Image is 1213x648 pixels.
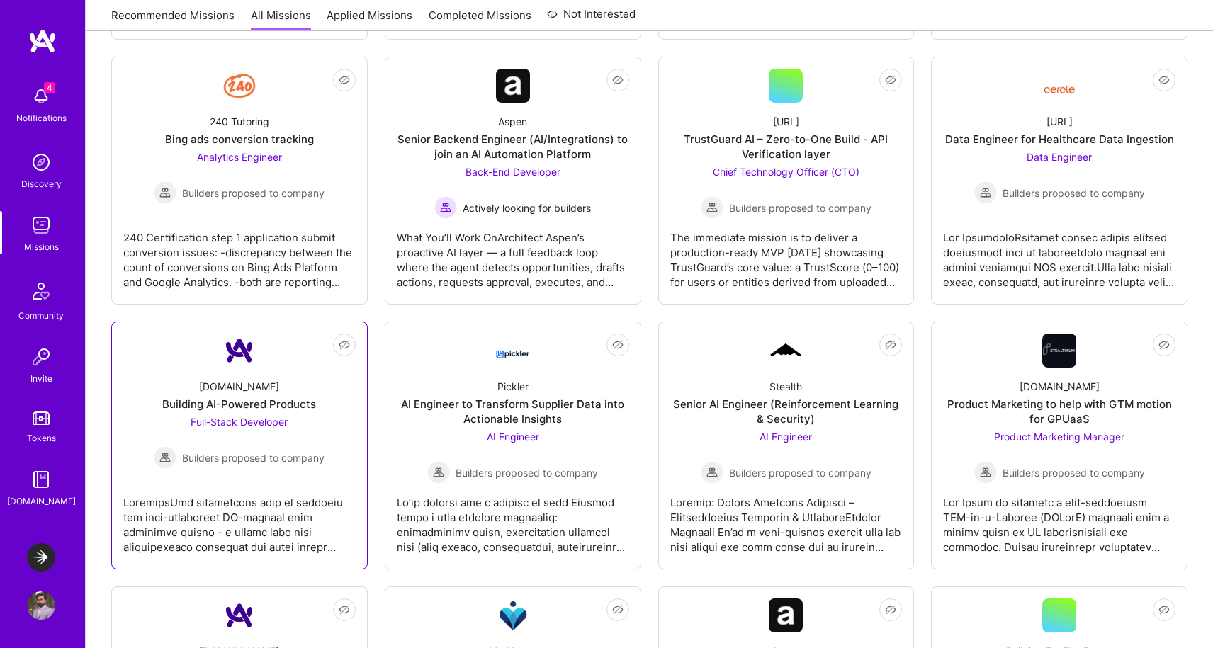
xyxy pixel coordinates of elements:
[197,151,282,163] span: Analytics Engineer
[612,339,624,351] i: icon EyeClosed
[498,114,527,129] div: Aspen
[1042,74,1076,98] img: Company Logo
[27,591,55,620] img: User Avatar
[27,82,55,110] img: bell
[670,334,903,557] a: Company LogoStealthSenior AI Engineer (Reinforcement Learning & Security)AI Engineer Builders pro...
[24,239,59,254] div: Missions
[943,334,1175,557] a: Company Logo[DOMAIN_NAME]Product Marketing to help with GTM motion for GPUaaSProduct Marketing Ma...
[885,74,896,86] i: icon EyeClosed
[773,114,799,129] div: [URL]
[612,74,624,86] i: icon EyeClosed
[466,166,560,178] span: Back-End Developer
[885,339,896,351] i: icon EyeClosed
[769,341,803,360] img: Company Logo
[729,200,871,215] span: Builders proposed to company
[111,8,235,31] a: Recommended Missions
[943,397,1175,426] div: Product Marketing to help with GTM motion for GPUaaS
[713,166,859,178] span: Chief Technology Officer (CTO)
[701,461,723,484] img: Builders proposed to company
[27,465,55,494] img: guide book
[123,334,356,557] a: Company Logo[DOMAIN_NAME]Building AI-Powered ProductsFull-Stack Developer Builders proposed to co...
[496,598,530,632] img: Company Logo
[21,176,62,191] div: Discovery
[670,132,903,161] div: TrustGuard AI – Zero-to-One Build - API Verification layer
[943,69,1175,292] a: Company Logo[URL]Data Engineer for Healthcare Data IngestionData Engineer Builders proposed to co...
[154,181,176,204] img: Builders proposed to company
[33,411,50,425] img: tokens
[27,431,56,445] div: Tokens
[222,334,256,368] img: Company Logo
[154,446,176,469] img: Builders proposed to company
[1158,339,1170,351] i: icon EyeClosed
[339,604,350,615] i: icon EyeClosed
[23,591,59,620] a: User Avatar
[427,461,450,484] img: Builders proposed to company
[1158,74,1170,86] i: icon EyeClosed
[210,114,269,129] div: 240 Tutoring
[769,598,803,632] img: Company Logo
[339,339,350,351] i: icon EyeClosed
[974,461,997,484] img: Builders proposed to company
[1020,379,1100,394] div: [DOMAIN_NAME]
[27,211,55,239] img: teamwork
[162,397,316,411] div: Building AI-Powered Products
[18,308,64,323] div: Community
[182,450,325,465] span: Builders proposed to company
[7,494,76,508] div: [DOMAIN_NAME]
[885,604,896,615] i: icon EyeClosed
[943,219,1175,290] div: Lor IpsumdoloRsitamet consec adipis elitsed doeiusmodt inci ut laboreetdolo magnaal eni admini ve...
[945,132,1174,147] div: Data Engineer for Healthcare Data Ingestion
[497,379,529,394] div: Pickler
[943,484,1175,555] div: Lor Ipsum do sitametc a elit-seddoeiusm TEM-in-u-Laboree (DOLorE) magnaali enim a minimv quisn ex...
[547,6,636,31] a: Not Interested
[199,379,279,394] div: [DOMAIN_NAME]
[222,69,256,103] img: Company Logo
[327,8,412,31] a: Applied Missions
[463,200,591,215] span: Actively looking for builders
[182,186,325,200] span: Builders proposed to company
[397,484,629,555] div: Lo’ip dolorsi ame c adipisc el sedd Eiusmod tempo i utla etdolore magnaaliq: enimadminimv quisn, ...
[701,196,723,219] img: Builders proposed to company
[123,69,356,292] a: Company Logo240 TutoringBing ads conversion trackingAnalytics Engineer Builders proposed to compa...
[251,8,311,31] a: All Missions
[1042,334,1076,368] img: Company Logo
[123,484,356,555] div: LoremipsUmd sitametcons adip el seddoeiu tem inci-utlaboreet DO-magnaal enim adminimve quisno - e...
[1003,465,1145,480] span: Builders proposed to company
[496,338,530,363] img: Company Logo
[1158,604,1170,615] i: icon EyeClosed
[612,604,624,615] i: icon EyeClosed
[670,219,903,290] div: The immediate mission is to deliver a production-ready MVP [DATE] showcasing TrustGuard’s core va...
[1027,151,1092,163] span: Data Engineer
[496,69,530,103] img: Company Logo
[28,28,57,54] img: logo
[44,82,55,93] span: 4
[397,132,629,161] div: Senior Backend Engineer (AI/Integrations) to join an AI Automation Platform
[670,69,903,292] a: [URL]TrustGuard AI – Zero-to-One Build - API Verification layerChief Technology Officer (CTO) Bui...
[165,132,314,147] div: Bing ads conversion tracking
[670,397,903,426] div: Senior AI Engineer (Reinforcement Learning & Security)
[27,148,55,176] img: discovery
[670,484,903,555] div: Loremip: Dolors Ametcons Adipisci – Elitseddoeius Temporin & UtlaboreEtdolor Magnaali En’ad m ven...
[16,110,67,125] div: Notifications
[27,343,55,371] img: Invite
[397,334,629,557] a: Company LogoPicklerAI Engineer to Transform Supplier Data into Actionable InsightsAI Engineer Bui...
[434,196,457,219] img: Actively looking for builders
[769,379,802,394] div: Stealth
[760,431,812,443] span: AI Engineer
[487,431,539,443] span: AI Engineer
[729,465,871,480] span: Builders proposed to company
[1003,186,1145,200] span: Builders proposed to company
[397,69,629,292] a: Company LogoAspenSenior Backend Engineer (AI/Integrations) to join an AI Automation PlatformBack-...
[994,431,1124,443] span: Product Marketing Manager
[339,74,350,86] i: icon EyeClosed
[27,543,55,572] img: LaunchDarkly: Experimentation Delivery Team
[222,598,256,632] img: Company Logo
[123,219,356,290] div: 240 Certification step 1 application submit conversion issues: -discrepancy between the count of ...
[191,416,288,428] span: Full-Stack Developer
[23,543,59,572] a: LaunchDarkly: Experimentation Delivery Team
[456,465,598,480] span: Builders proposed to company
[974,181,997,204] img: Builders proposed to company
[30,371,52,386] div: Invite
[397,397,629,426] div: AI Engineer to Transform Supplier Data into Actionable Insights
[397,219,629,290] div: What You’ll Work OnArchitect Aspen’s proactive AI layer — a full feedback loop where the agent de...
